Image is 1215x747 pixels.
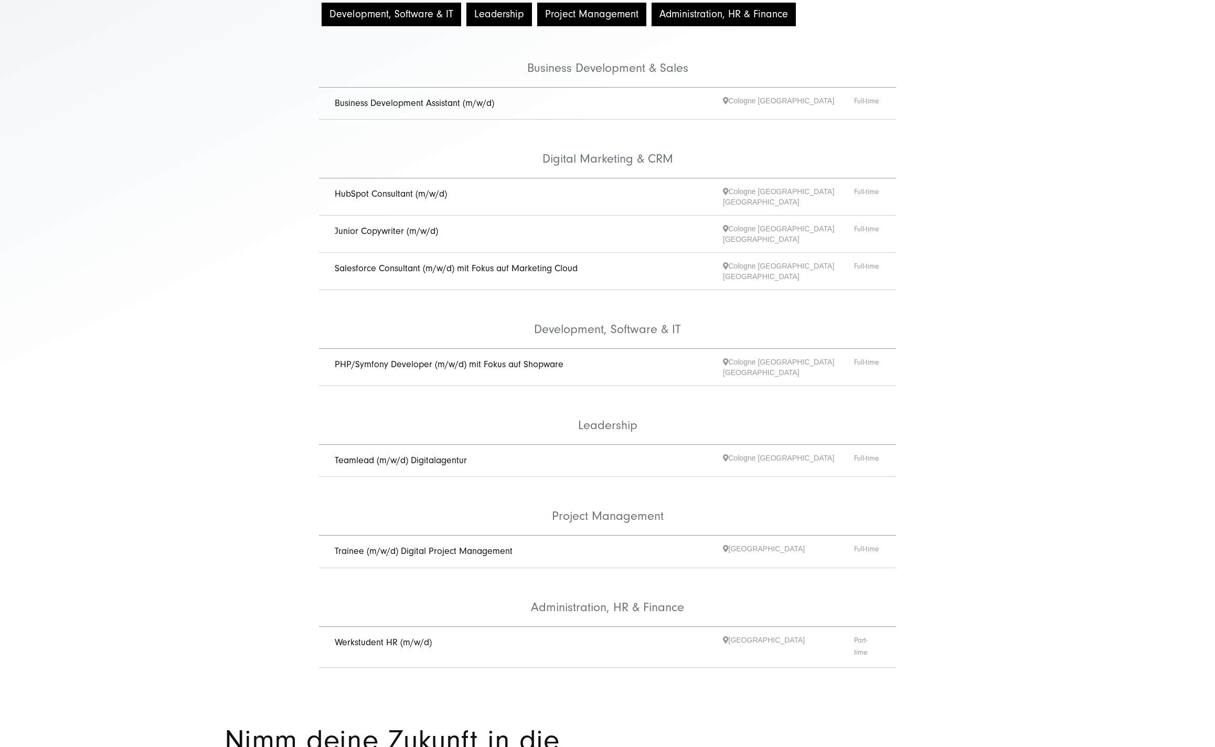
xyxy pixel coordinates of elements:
[723,95,854,112] span: Cologne [GEOGRAPHIC_DATA]
[466,3,532,26] button: Leadership
[723,543,854,560] span: [GEOGRAPHIC_DATA]
[723,186,854,207] span: Cologne [GEOGRAPHIC_DATA] [GEOGRAPHIC_DATA]
[723,453,854,469] span: Cologne [GEOGRAPHIC_DATA]
[854,261,880,282] span: Full-time
[319,477,896,536] li: Project Management
[319,29,896,88] li: Business Development & Sales
[319,290,896,349] li: Development, Software & IT
[854,453,880,469] span: Full-time
[723,223,854,244] span: Cologne [GEOGRAPHIC_DATA] [GEOGRAPHIC_DATA]
[854,223,880,244] span: Full-time
[322,3,461,26] button: Development, Software & IT
[854,543,880,560] span: Full-time
[723,261,854,282] span: Cologne [GEOGRAPHIC_DATA] [GEOGRAPHIC_DATA]
[854,635,880,660] span: Part-time
[335,637,432,648] a: Werkstudent HR (m/w/d)
[335,226,438,237] a: Junior Copywriter (m/w/d)
[537,3,646,26] button: Project Management
[723,357,854,378] span: Cologne [GEOGRAPHIC_DATA] [GEOGRAPHIC_DATA]
[854,186,880,207] span: Full-time
[854,357,880,378] span: Full-time
[319,386,896,445] li: Leadership
[854,95,880,112] span: Full-time
[319,120,896,178] li: Digital Marketing & CRM
[335,359,563,370] a: PHP/Symfony Developer (m/w/d) mit Fokus auf Shopware
[319,568,896,627] li: Administration, HR & Finance
[335,546,513,557] a: Trainee (m/w/d) Digital Project Management
[652,3,796,26] button: Administration, HR & Finance
[335,455,467,466] a: Teamlead (m/w/d) Digitalagentur
[335,98,494,109] a: Business Development Assistant (m/w/d)
[723,635,854,660] span: [GEOGRAPHIC_DATA]
[335,263,578,274] a: Salesforce Consultant (m/w/d) mit Fokus auf Marketing Cloud
[335,188,447,199] a: HubSpot Consultant (m/w/d)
